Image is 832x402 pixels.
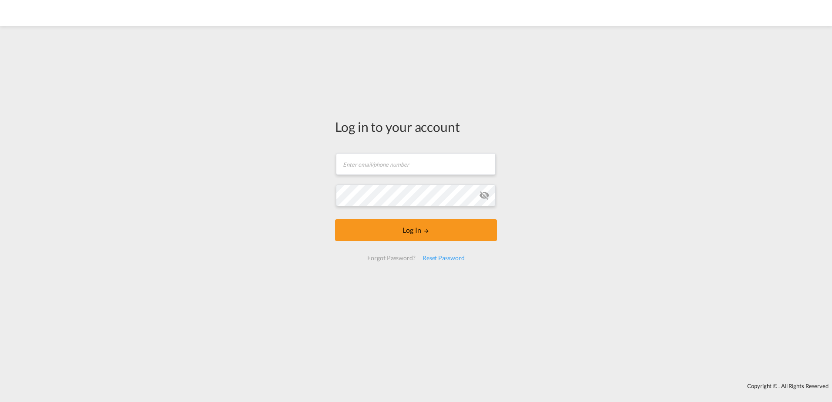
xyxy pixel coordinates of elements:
button: LOGIN [335,219,497,241]
input: Enter email/phone number [336,153,496,175]
div: Log in to your account [335,117,497,136]
div: Reset Password [419,250,468,266]
div: Forgot Password? [364,250,419,266]
md-icon: icon-eye-off [479,190,490,201]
